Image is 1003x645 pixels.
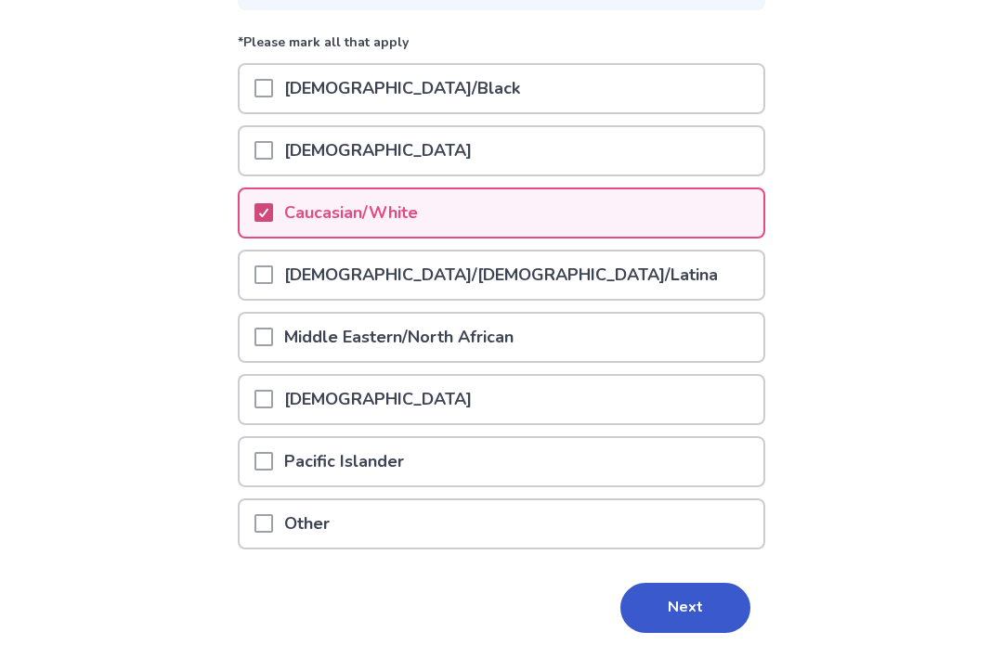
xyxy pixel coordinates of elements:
p: Middle Eastern/North African [273,315,525,362]
p: [DEMOGRAPHIC_DATA] [273,377,483,424]
p: [DEMOGRAPHIC_DATA]/Black [273,66,531,113]
p: Caucasian/White [273,190,429,238]
p: [DEMOGRAPHIC_DATA] [273,128,483,175]
p: Pacific Islander [273,439,415,486]
p: [DEMOGRAPHIC_DATA]/[DEMOGRAPHIC_DATA]/Latina [273,252,729,300]
p: *Please mark all that apply [238,33,765,64]
p: Other [273,501,341,548]
button: Next [620,584,750,634]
